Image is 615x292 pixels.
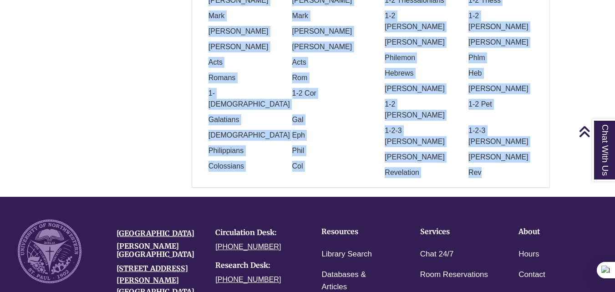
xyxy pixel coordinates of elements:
p: Hebrews [377,68,457,79]
p: 1-2 Cor [285,88,364,99]
p: [PERSON_NAME] [461,83,540,94]
p: Revelation [377,167,457,178]
p: Romans [201,72,280,83]
p: Heb [461,68,540,79]
p: Mark [201,10,280,21]
img: UNW seal [18,220,81,283]
h4: Circulation Desk: [215,229,300,237]
p: [DEMOGRAPHIC_DATA] [201,130,280,141]
a: Contact [518,268,545,282]
a: Chat 24/7 [420,248,454,261]
h4: Services [420,228,490,236]
p: [PERSON_NAME] [201,41,280,52]
p: 1-2 Pet [461,99,540,110]
p: [PERSON_NAME] [285,26,364,37]
h4: [PERSON_NAME][GEOGRAPHIC_DATA] [117,242,202,258]
p: [PERSON_NAME] [377,37,457,48]
p: Rom [285,72,364,83]
p: 1-2 [PERSON_NAME] [461,10,540,32]
p: Phlm [461,52,540,63]
a: [PHONE_NUMBER] [215,276,281,283]
a: Room Reservations [420,268,488,282]
p: Galatians [201,114,280,125]
p: Philippians [201,145,280,156]
a: Library Search [321,248,372,261]
p: Acts [285,57,364,68]
p: 1-2 [PERSON_NAME] [377,99,457,121]
p: [PERSON_NAME] [201,26,280,37]
p: Philemon [377,52,457,63]
p: Rev [461,167,540,178]
p: 1-2 [PERSON_NAME] [377,10,457,32]
h4: Resources [321,228,391,236]
p: [PERSON_NAME] [461,37,540,48]
p: 1-[DEMOGRAPHIC_DATA] [201,88,280,110]
p: Mark [285,10,364,21]
a: Back to Top [579,125,613,138]
p: Phil [285,145,364,156]
p: 1-2-3 [PERSON_NAME] [377,125,457,147]
p: Acts [201,57,280,68]
p: [PERSON_NAME] [285,41,364,52]
p: Col [285,161,364,172]
a: Hours [518,248,539,261]
a: [PHONE_NUMBER] [215,243,281,251]
p: [PERSON_NAME] [461,152,540,163]
p: Gal [285,114,364,125]
h4: About [518,228,589,236]
p: Colossians [201,161,280,172]
p: Eph [285,130,364,141]
a: [GEOGRAPHIC_DATA] [117,229,194,238]
p: 1-2-3 [PERSON_NAME] [461,125,540,147]
p: [PERSON_NAME] [377,152,457,163]
h4: Research Desk: [215,261,300,270]
p: [PERSON_NAME] [377,83,457,94]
